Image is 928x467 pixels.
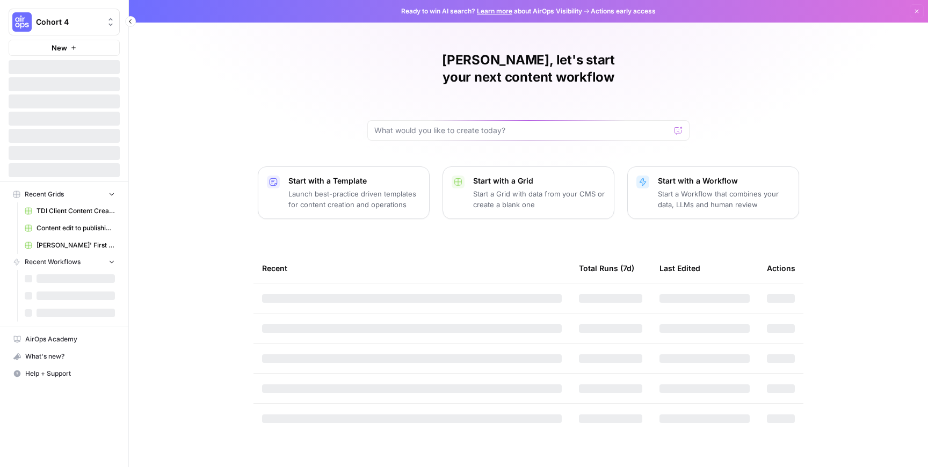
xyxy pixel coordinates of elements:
button: New [9,40,120,56]
button: Recent Workflows [9,254,120,270]
div: Total Runs (7d) [579,253,634,283]
span: [PERSON_NAME]' First Flow Grid [37,240,115,250]
span: Recent Grids [25,189,64,199]
a: Content edit to publishing: Writer draft-> Brand alignment edits-> Human review-> Add internal an... [20,220,120,237]
span: Content edit to publishing: Writer draft-> Brand alignment edits-> Human review-> Add internal an... [37,223,115,233]
button: Recent Grids [9,186,120,202]
span: TDI Client Content Creation [37,206,115,216]
span: New [52,42,67,53]
img: Cohort 4 Logo [12,12,32,32]
p: Start a Grid with data from your CMS or create a blank one [473,188,605,210]
p: Launch best-practice driven templates for content creation and operations [288,188,421,210]
button: Workspace: Cohort 4 [9,9,120,35]
p: Start with a Workflow [658,176,790,186]
a: TDI Client Content Creation [20,202,120,220]
div: Recent [262,253,562,283]
button: Start with a TemplateLaunch best-practice driven templates for content creation and operations [258,166,430,219]
input: What would you like to create today? [374,125,670,136]
span: Help + Support [25,369,115,378]
span: Recent Workflows [25,257,81,267]
a: AirOps Academy [9,331,120,348]
span: Cohort 4 [36,17,101,27]
button: Help + Support [9,365,120,382]
span: Actions early access [591,6,656,16]
a: Learn more [477,7,512,15]
h1: [PERSON_NAME], let's start your next content workflow [367,52,690,86]
a: [PERSON_NAME]' First Flow Grid [20,237,120,254]
button: What's new? [9,348,120,365]
button: Start with a GridStart a Grid with data from your CMS or create a blank one [443,166,614,219]
span: Ready to win AI search? about AirOps Visibility [401,6,582,16]
div: Actions [767,253,795,283]
p: Start with a Template [288,176,421,186]
button: Start with a WorkflowStart a Workflow that combines your data, LLMs and human review [627,166,799,219]
div: What's new? [9,348,119,364]
p: Start a Workflow that combines your data, LLMs and human review [658,188,790,210]
p: Start with a Grid [473,176,605,186]
span: AirOps Academy [25,334,115,344]
div: Last Edited [659,253,700,283]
